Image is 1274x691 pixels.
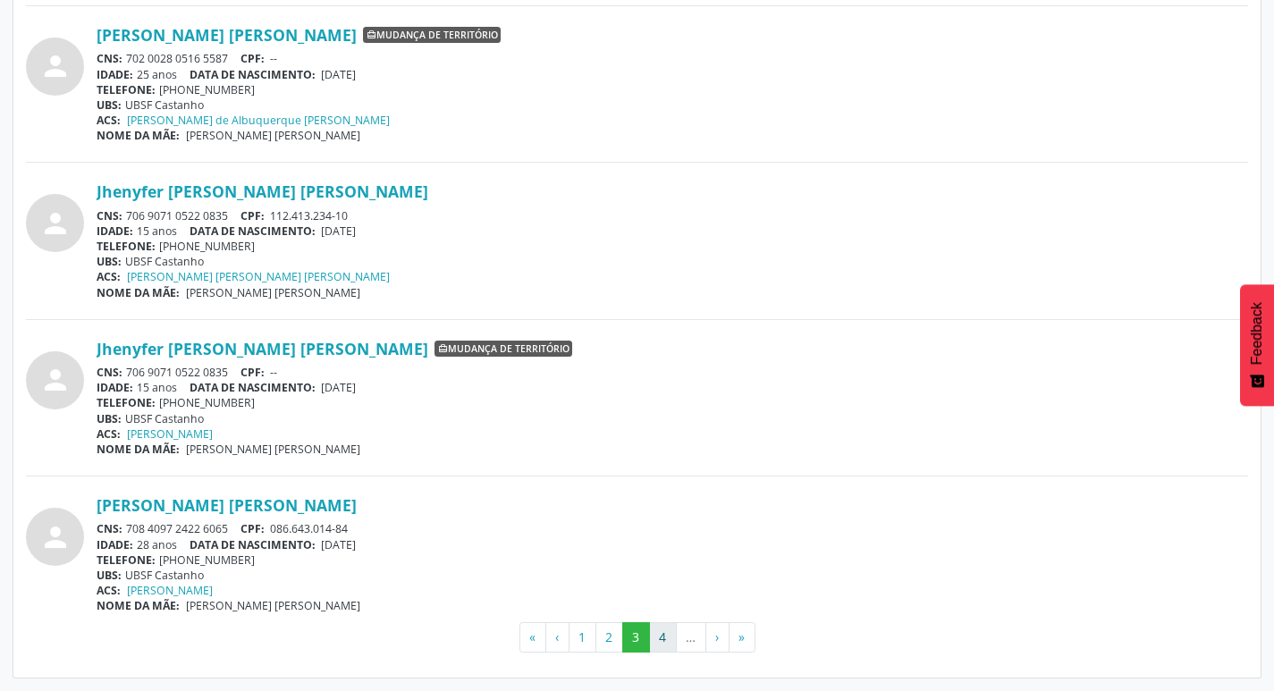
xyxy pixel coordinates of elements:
[321,67,356,82] span: [DATE]
[39,50,72,82] i: person
[240,51,265,66] span: CPF:
[97,521,1248,536] div: 708 4097 2422 6065
[97,269,121,284] span: ACS:
[97,97,1248,113] div: UBSF Castanho
[240,365,265,380] span: CPF:
[26,622,1248,653] ul: Pagination
[127,583,213,598] a: [PERSON_NAME]
[97,285,180,300] span: NOME DA MÃE:
[190,537,316,552] span: DATA DE NASCIMENTO:
[97,521,122,536] span: CNS:
[39,364,72,396] i: person
[127,269,390,284] a: [PERSON_NAME] [PERSON_NAME] [PERSON_NAME]
[97,380,1248,395] div: 15 anos
[729,622,755,653] button: Go to last page
[127,113,390,128] a: [PERSON_NAME] de Albuquerque [PERSON_NAME]
[97,254,122,269] span: UBS:
[39,521,72,553] i: person
[97,113,121,128] span: ACS:
[97,411,1248,426] div: UBSF Castanho
[97,82,1248,97] div: [PHONE_NUMBER]
[186,442,360,457] span: [PERSON_NAME] [PERSON_NAME]
[39,207,72,240] i: person
[97,51,1248,66] div: 702 0028 0516 5587
[97,365,122,380] span: CNS:
[97,380,133,395] span: IDADE:
[97,208,122,223] span: CNS:
[270,521,348,536] span: 086.643.014-84
[97,82,156,97] span: TELEFONE:
[97,495,357,515] a: [PERSON_NAME] [PERSON_NAME]
[97,254,1248,269] div: UBSF Castanho
[321,380,356,395] span: [DATE]
[519,622,546,653] button: Go to first page
[545,622,570,653] button: Go to previous page
[435,341,572,357] span: Mudança de território
[186,598,360,613] span: [PERSON_NAME] [PERSON_NAME]
[97,568,1248,583] div: UBSF Castanho
[97,395,1248,410] div: [PHONE_NUMBER]
[97,598,180,613] span: NOME DA MÃE:
[705,622,730,653] button: Go to next page
[240,208,265,223] span: CPF:
[270,51,277,66] span: --
[97,181,428,201] a: Jhenyfer [PERSON_NAME] [PERSON_NAME]
[270,365,277,380] span: --
[97,239,1248,254] div: [PHONE_NUMBER]
[97,223,133,239] span: IDADE:
[186,128,360,143] span: [PERSON_NAME] [PERSON_NAME]
[127,426,213,442] a: [PERSON_NAME]
[97,552,156,568] span: TELEFONE:
[97,339,428,358] a: Jhenyfer [PERSON_NAME] [PERSON_NAME]
[649,622,677,653] button: Go to page 4
[1249,302,1265,365] span: Feedback
[97,223,1248,239] div: 15 anos
[97,97,122,113] span: UBS:
[97,128,180,143] span: NOME DA MÃE:
[321,223,356,239] span: [DATE]
[622,622,650,653] button: Go to page 3
[97,411,122,426] span: UBS:
[270,208,348,223] span: 112.413.234-10
[97,365,1248,380] div: 706 9071 0522 0835
[186,285,360,300] span: [PERSON_NAME] [PERSON_NAME]
[240,521,265,536] span: CPF:
[97,25,357,45] a: [PERSON_NAME] [PERSON_NAME]
[97,552,1248,568] div: [PHONE_NUMBER]
[97,67,133,82] span: IDADE:
[97,537,133,552] span: IDADE:
[190,223,316,239] span: DATA DE NASCIMENTO:
[97,426,121,442] span: ACS:
[321,537,356,552] span: [DATE]
[97,208,1248,223] div: 706 9071 0522 0835
[97,51,122,66] span: CNS:
[595,622,623,653] button: Go to page 2
[97,568,122,583] span: UBS:
[97,442,180,457] span: NOME DA MÃE:
[190,380,316,395] span: DATA DE NASCIMENTO:
[1240,284,1274,406] button: Feedback - Mostrar pesquisa
[97,239,156,254] span: TELEFONE:
[97,395,156,410] span: TELEFONE:
[97,537,1248,552] div: 28 anos
[363,27,501,43] span: Mudança de território
[97,583,121,598] span: ACS:
[569,622,596,653] button: Go to page 1
[190,67,316,82] span: DATA DE NASCIMENTO:
[97,67,1248,82] div: 25 anos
